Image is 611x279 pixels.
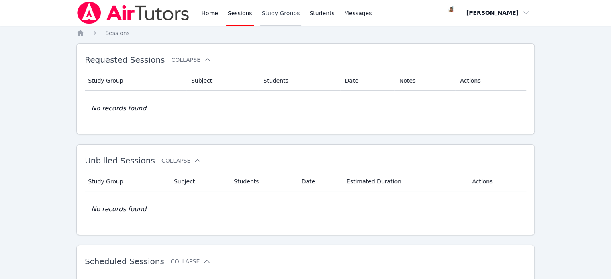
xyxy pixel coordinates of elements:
[105,30,130,36] span: Sessions
[76,29,535,37] nav: Breadcrumb
[76,2,190,24] img: Air Tutors
[394,71,456,91] th: Notes
[85,91,526,126] td: No records found
[455,71,526,91] th: Actions
[85,55,165,65] span: Requested Sessions
[85,156,155,165] span: Unbilled Sessions
[85,172,169,191] th: Study Group
[297,172,342,191] th: Date
[171,257,211,265] button: Collapse
[161,157,202,165] button: Collapse
[342,172,467,191] th: Estimated Duration
[229,172,297,191] th: Students
[344,9,372,17] span: Messages
[85,71,186,91] th: Study Group
[169,172,229,191] th: Subject
[340,71,394,91] th: Date
[171,56,211,64] button: Collapse
[467,172,526,191] th: Actions
[258,71,340,91] th: Students
[105,29,130,37] a: Sessions
[186,71,259,91] th: Subject
[85,257,164,266] span: Scheduled Sessions
[85,191,526,227] td: No records found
